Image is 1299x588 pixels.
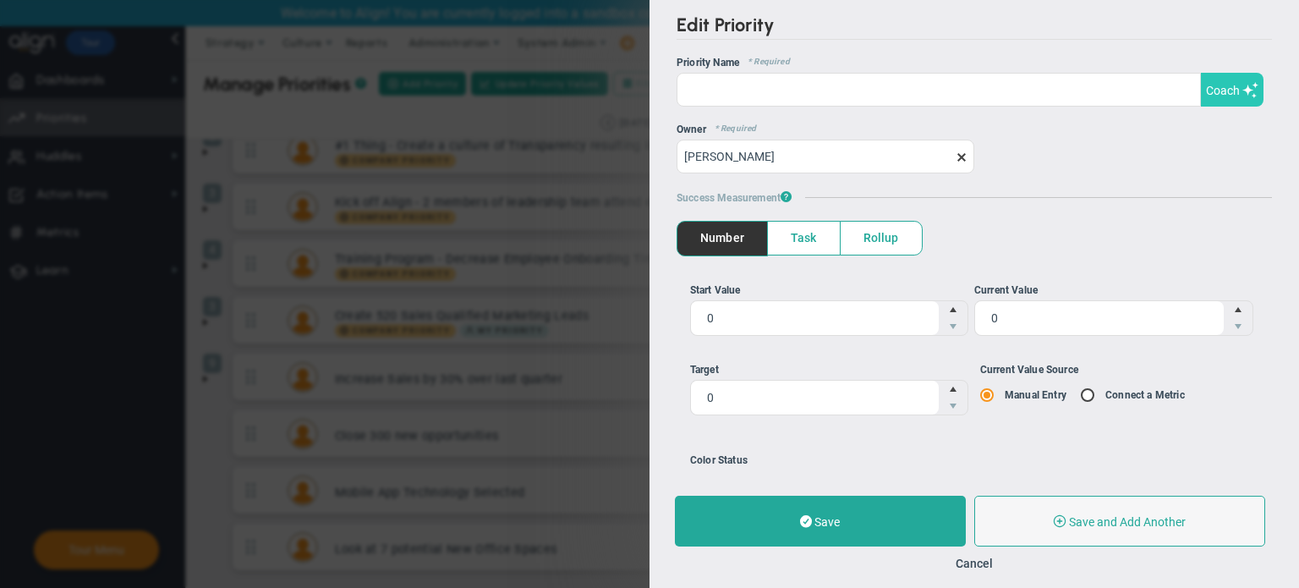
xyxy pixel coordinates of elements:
span: Increase value [939,381,967,398]
h2: Edit Priority [677,14,1272,40]
span: Coach [1206,84,1240,97]
span: Decrease value [1224,318,1252,335]
span: Increase value [939,301,967,318]
span: Success Measurement [677,190,792,204]
span: clear [974,148,988,164]
div: Owner [677,124,1272,135]
button: Save [675,496,966,547]
label: Manual Entry [1005,389,1066,401]
span: Increase value [1224,301,1252,318]
span: * Required [739,57,790,69]
input: Start Value [691,301,940,335]
span: Save and Add Another [1069,515,1186,529]
div: Target [690,362,969,378]
span: Rollup [841,222,922,255]
div: Current Value Source [980,362,1259,378]
div: Start Value [690,283,969,299]
span: Save [814,515,840,529]
span: * Required [706,124,757,135]
button: Coach [1201,73,1263,107]
span: Task [768,222,840,255]
div: Current Value [974,283,1253,299]
button: Save and Add Another [974,496,1265,547]
input: Current Value [975,301,1224,335]
span: Decrease value [939,318,967,335]
button: Cancel [956,557,993,570]
span: Number [677,222,767,255]
div: Priority Name [677,57,1272,69]
label: Connect a Metric [1105,389,1185,401]
input: Search or Invite Team Members [677,140,974,173]
input: Target [691,381,940,415]
span: Decrease value [939,398,967,415]
div: Color Status [690,454,1039,466]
